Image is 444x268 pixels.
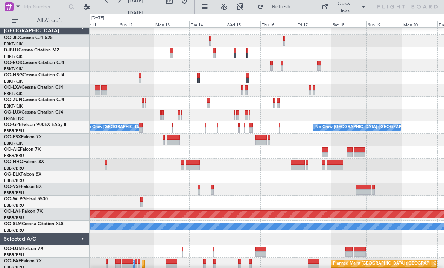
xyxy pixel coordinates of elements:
div: [DATE] [91,15,104,21]
a: OO-ZUNCessna Citation CJ4 [4,98,64,102]
a: EBBR/BRU [4,178,24,183]
div: Sat 18 [331,21,366,27]
a: OO-JIDCessna CJ1 525 [4,36,53,40]
a: OO-ROKCessna Citation CJ4 [4,61,64,65]
a: OO-HHOFalcon 8X [4,160,44,164]
a: EBKT/KJK [4,41,23,47]
a: EBBR/BRU [4,203,24,208]
a: OO-FSXFalcon 7X [4,135,42,139]
div: No Crew [GEOGRAPHIC_DATA] ([GEOGRAPHIC_DATA] National) [315,122,441,133]
button: Quick Links [318,1,370,13]
a: OO-LXACessna Citation CJ4 [4,85,63,90]
div: Wed 15 [225,21,260,27]
div: Thu 16 [260,21,296,27]
span: Refresh [265,4,297,9]
div: Tue 14 [189,21,225,27]
a: OO-ELKFalcon 8X [4,172,41,177]
a: LFSN/ENC [4,116,24,121]
a: EBBR/BRU [4,227,24,233]
a: EBKT/KJK [4,141,23,146]
a: EBBR/BRU [4,252,24,258]
a: OO-GPEFalcon 900EX EASy II [4,123,66,127]
a: EBKT/KJK [4,91,23,97]
span: OO-FAE [4,259,21,263]
span: OO-ELK [4,172,21,177]
span: OO-JID [4,36,20,40]
a: OO-LAHFalcon 7X [4,209,43,214]
input: Trip Number [23,1,66,12]
div: Mon 13 [154,21,189,27]
button: Refresh [254,1,299,13]
span: OO-ROK [4,61,23,65]
div: Fri 17 [296,21,331,27]
a: OO-VSFFalcon 8X [4,185,42,189]
span: OO-LXA [4,85,21,90]
span: All Aircraft [20,18,79,23]
a: EBKT/KJK [4,54,23,59]
button: All Aircraft [8,15,82,27]
span: OO-LUM [4,247,23,251]
div: Sun 19 [366,21,402,27]
span: OO-WLP [4,197,22,201]
a: EBKT/KJK [4,79,23,84]
a: EBKT/KJK [4,103,23,109]
a: OO-LUXCessna Citation CJ4 [4,110,63,115]
span: OO-GPE [4,123,21,127]
a: EBBR/BRU [4,153,24,159]
a: EBBR/BRU [4,165,24,171]
a: OO-SLMCessna Citation XLS [4,222,64,226]
a: EBBR/BRU [4,128,24,134]
span: OO-HHO [4,160,23,164]
span: OO-SLM [4,222,22,226]
span: OO-VSF [4,185,21,189]
a: EBBR/BRU [4,190,24,196]
a: OO-LUMFalcon 7X [4,247,43,251]
span: OO-FSX [4,135,21,139]
a: OO-NSGCessna Citation CJ4 [4,73,64,77]
a: OO-WLPGlobal 5500 [4,197,48,201]
div: Sun 12 [119,21,154,27]
span: OO-AIE [4,147,20,152]
span: OO-LUX [4,110,21,115]
a: EBBR/BRU [4,215,24,221]
a: D-IBLUCessna Citation M2 [4,48,59,53]
div: Mon 20 [402,21,437,27]
div: Sat 11 [83,21,119,27]
a: EBKT/KJK [4,66,23,72]
a: OO-FAEFalcon 7X [4,259,42,263]
a: OO-AIEFalcon 7X [4,147,41,152]
span: D-IBLU [4,48,18,53]
span: OO-ZUN [4,98,23,102]
span: OO-NSG [4,73,23,77]
span: OO-LAH [4,209,22,214]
